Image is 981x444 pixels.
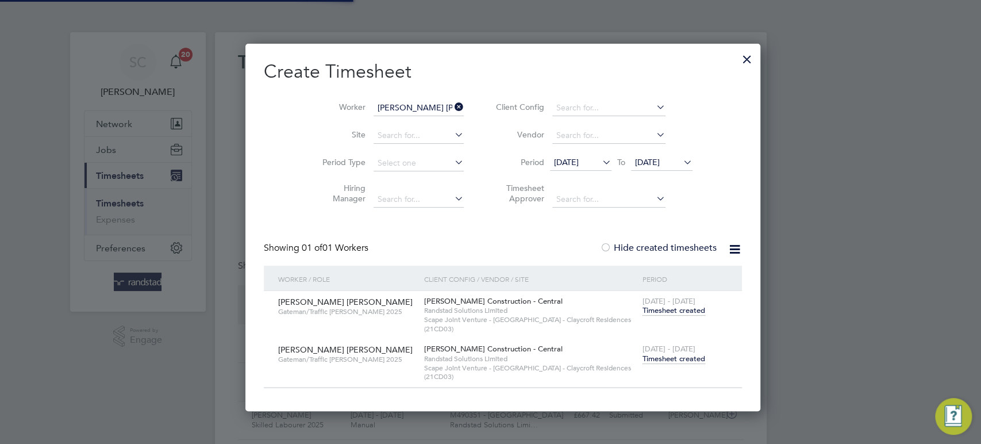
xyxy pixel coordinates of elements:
[493,157,544,167] label: Period
[424,315,637,333] span: Scape Joint Venture - [GEOGRAPHIC_DATA] - Claycroft Residences (21CD03)
[552,100,665,116] input: Search for...
[643,296,695,306] span: [DATE] - [DATE]
[314,102,366,112] label: Worker
[424,296,563,306] span: [PERSON_NAME] Construction - Central
[278,355,415,364] span: Gateman/Traffic [PERSON_NAME] 2025
[374,192,464,208] input: Search for...
[264,242,371,254] div: Showing
[302,242,368,254] span: 01 Workers
[424,306,637,315] span: Randstad Solutions Limited
[635,157,660,167] span: [DATE]
[314,157,366,167] label: Period Type
[424,354,637,363] span: Randstad Solutions Limited
[552,192,665,208] input: Search for...
[643,344,695,354] span: [DATE] - [DATE]
[302,242,322,254] span: 01 of
[421,266,640,292] div: Client Config / Vendor / Site
[314,183,366,204] label: Hiring Manager
[643,354,705,364] span: Timesheet created
[493,183,544,204] label: Timesheet Approver
[424,363,637,381] span: Scape Joint Venture - [GEOGRAPHIC_DATA] - Claycroft Residences (21CD03)
[278,297,413,307] span: [PERSON_NAME] [PERSON_NAME]
[552,128,665,144] input: Search for...
[643,305,705,316] span: Timesheet created
[278,307,415,316] span: Gateman/Traffic [PERSON_NAME] 2025
[314,129,366,140] label: Site
[600,242,717,254] label: Hide created timesheets
[554,157,579,167] span: [DATE]
[275,266,421,292] div: Worker / Role
[278,345,413,355] span: [PERSON_NAME] [PERSON_NAME]
[374,155,464,171] input: Select one
[614,155,629,170] span: To
[374,128,464,144] input: Search for...
[374,100,464,116] input: Search for...
[424,344,563,354] span: [PERSON_NAME] Construction - Central
[640,266,730,292] div: Period
[935,398,972,435] button: Engage Resource Center
[264,60,742,84] h2: Create Timesheet
[493,129,544,140] label: Vendor
[493,102,544,112] label: Client Config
